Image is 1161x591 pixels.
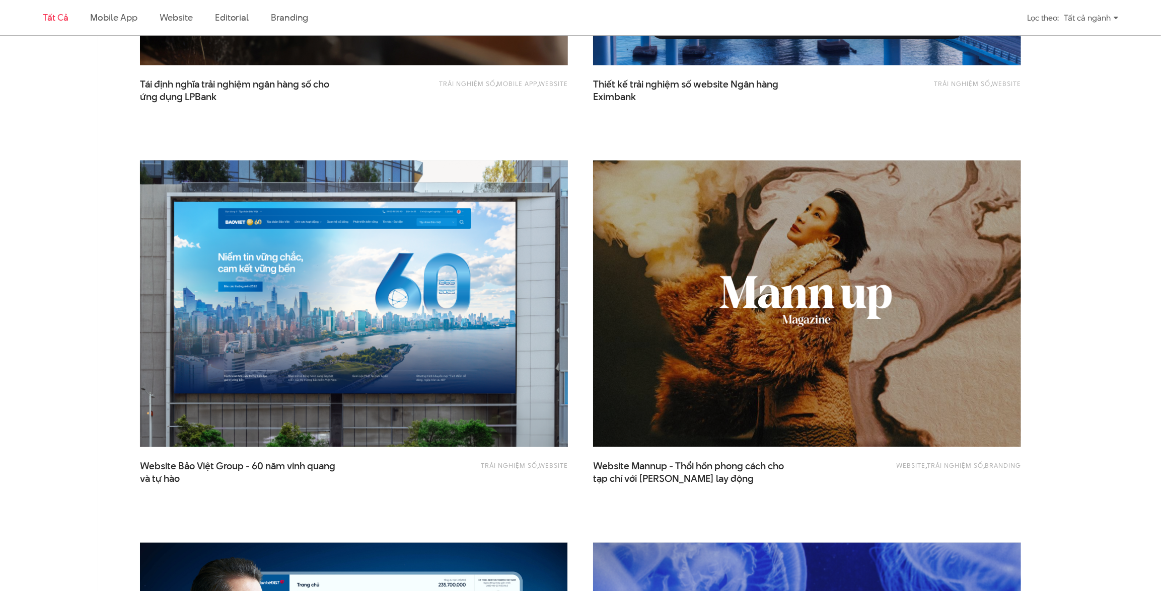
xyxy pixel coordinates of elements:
div: , , [850,460,1021,480]
div: , , [397,78,568,98]
img: website Mann up [593,160,1021,447]
span: ứng dụng LPBank [140,91,216,104]
a: Branding [271,11,308,24]
a: Trải nghiệm số [934,79,990,88]
a: Website [992,79,1021,88]
div: Lọc theo: [1027,9,1059,27]
a: Website [160,11,193,24]
a: Website [896,461,925,470]
a: Trải nghiệm số [439,79,495,88]
span: tạp chí với [PERSON_NAME] lay động [593,472,754,485]
a: Mobile app [90,11,137,24]
a: Website [539,461,568,470]
a: Thiết kế trải nghiệm số website Ngân hàngEximbank [593,78,794,103]
span: Tái định nghĩa trải nghiệm ngân hàng số cho [140,78,341,103]
a: Branding [985,461,1021,470]
span: Website Bảo Việt Group - 60 năm vinh quang [140,460,341,485]
div: , [850,78,1021,98]
a: Website [539,79,568,88]
img: BaoViet 60 năm [119,146,590,461]
div: , [397,460,568,480]
a: Tái định nghĩa trải nghiệm ngân hàng số choứng dụng LPBank [140,78,341,103]
a: Trải nghiệm số [927,461,983,470]
a: Trải nghiệm số [481,461,537,470]
span: Thiết kế trải nghiệm số website Ngân hàng [593,78,794,103]
span: và tự hào [140,472,180,485]
a: Website Mannup - Thổi hồn phong cách chotạp chí với [PERSON_NAME] lay động [593,460,794,485]
a: Mobile app [497,79,537,88]
span: Website Mannup - Thổi hồn phong cách cho [593,460,794,485]
a: Website Bảo Việt Group - 60 năm vinh quangvà tự hào [140,460,341,485]
a: Editorial [215,11,249,24]
span: Eximbank [593,91,636,104]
